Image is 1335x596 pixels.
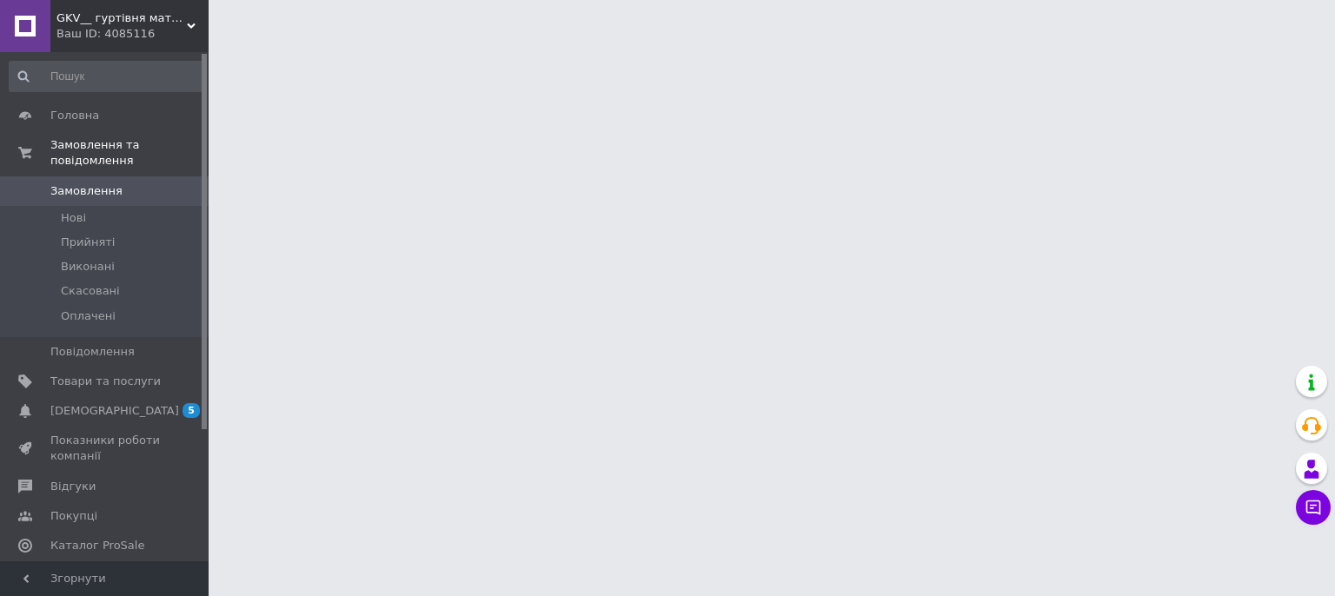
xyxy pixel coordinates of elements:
[56,10,187,26] span: GKV__ гуртівня матеріалів для виготовлення і ремонту взуття
[50,108,99,123] span: Головна
[50,538,144,553] span: Каталог ProSale
[50,344,135,360] span: Повідомлення
[50,479,96,494] span: Відгуки
[56,26,209,42] div: Ваш ID: 4085116
[61,210,86,226] span: Нові
[50,374,161,389] span: Товари та послуги
[50,403,179,419] span: [DEMOGRAPHIC_DATA]
[61,259,115,275] span: Виконані
[61,283,120,299] span: Скасовані
[50,183,123,199] span: Замовлення
[9,61,205,92] input: Пошук
[50,508,97,524] span: Покупці
[61,308,116,324] span: Оплачені
[61,235,115,250] span: Прийняті
[50,433,161,464] span: Показники роботи компанії
[183,403,200,418] span: 5
[1296,490,1331,525] button: Чат з покупцем
[50,137,209,169] span: Замовлення та повідомлення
